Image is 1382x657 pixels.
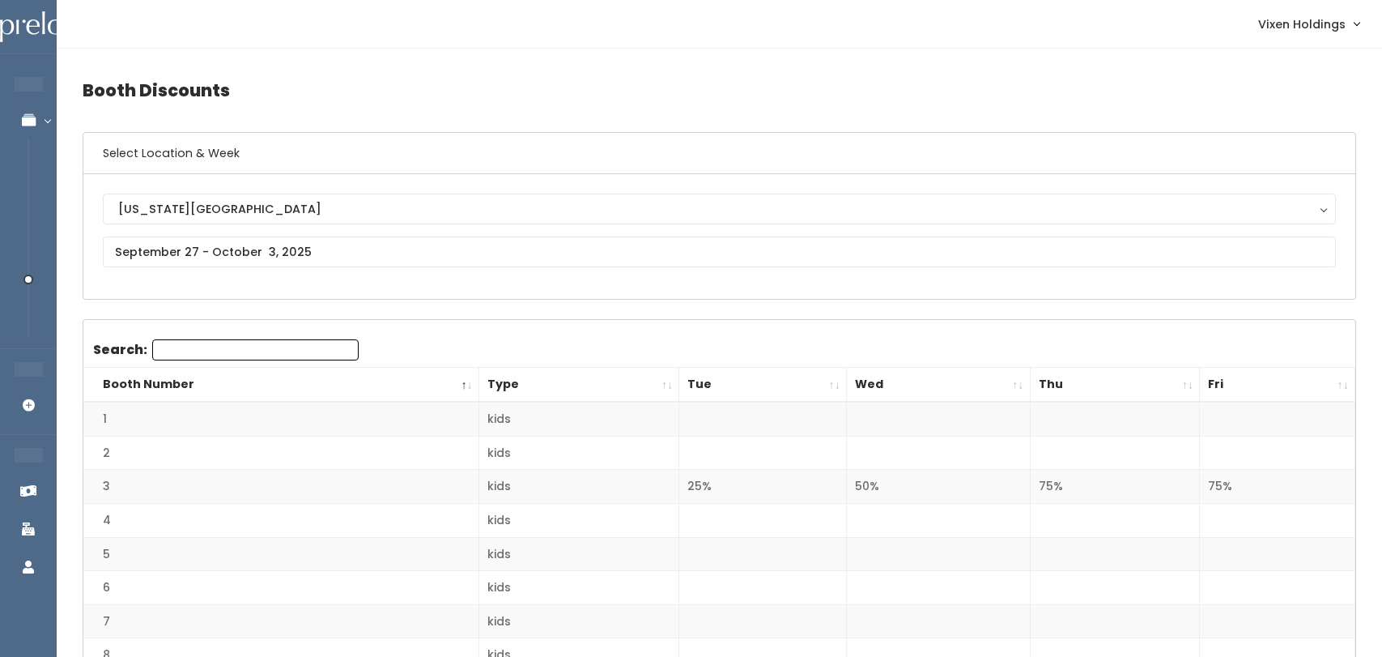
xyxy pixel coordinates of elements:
input: Search: [152,339,359,360]
td: 1 [83,402,478,436]
td: kids [478,504,679,538]
td: 75% [1200,470,1355,504]
span: Vixen Holdings [1258,15,1346,33]
td: kids [478,604,679,638]
td: 5 [83,537,478,571]
td: 25% [679,470,847,504]
td: 3 [83,470,478,504]
td: 6 [83,571,478,605]
td: 75% [1030,470,1200,504]
h4: Booth Discounts [83,68,1356,113]
div: [US_STATE][GEOGRAPHIC_DATA] [118,200,1320,218]
input: September 27 - October 3, 2025 [103,237,1336,267]
th: Thu: activate to sort column ascending [1030,368,1200,403]
td: kids [478,537,679,571]
h6: Select Location & Week [83,133,1355,174]
th: Booth Number: activate to sort column descending [83,368,478,403]
td: 50% [847,470,1031,504]
td: kids [478,571,679,605]
th: Wed: activate to sort column ascending [847,368,1031,403]
a: Vixen Holdings [1242,6,1376,41]
th: Tue: activate to sort column ascending [679,368,847,403]
button: [US_STATE][GEOGRAPHIC_DATA] [103,194,1336,224]
td: kids [478,402,679,436]
label: Search: [93,339,359,360]
td: kids [478,436,679,470]
td: 2 [83,436,478,470]
td: 4 [83,504,478,538]
th: Fri: activate to sort column ascending [1200,368,1355,403]
th: Type: activate to sort column ascending [478,368,679,403]
td: kids [478,470,679,504]
td: 7 [83,604,478,638]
